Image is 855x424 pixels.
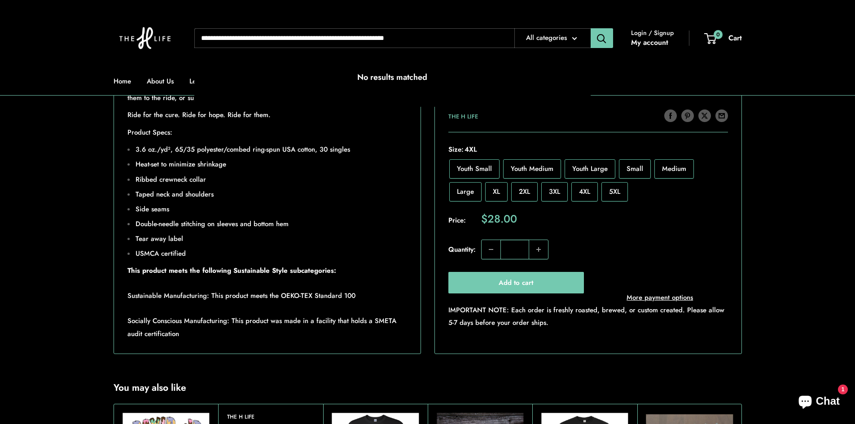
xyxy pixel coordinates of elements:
label: Medium [654,159,694,179]
a: Pin on Pinterest [681,109,694,122]
p: No results matched [194,70,591,84]
a: Tweet on Twitter [698,109,711,122]
a: Share by email [715,109,728,122]
a: My account [631,36,668,49]
span: 0 [713,30,722,39]
li: Taped neck and shoulders [136,188,407,201]
label: Small [619,159,651,179]
a: 0 Cart [705,31,742,45]
li: USMCA certified [136,247,407,260]
span: 5XL [609,187,620,197]
img: The H Life [114,9,176,67]
span: Medium [662,164,686,174]
inbox-online-store-chat: Shopify online store chat [790,388,848,417]
a: Share on Facebook [664,109,677,122]
li: Heat-set to minimize shrinkage [136,158,407,170]
li: Side seams [136,203,407,215]
label: 5XL [601,182,628,201]
p: Ride for the cure. Ride for hope. Ride for them. [127,109,407,121]
a: More payment options [592,291,728,303]
div: Sustainable Manufacturing: This product meets the OEKO-TEX Standard 100 [127,289,407,302]
button: Search [591,28,613,48]
div: Socially Conscious Manufacturing: This product was made in a facility that holds a SMETA audit ce... [127,315,407,340]
strong: This product meets the following Sustainable Style subcategories: [127,266,336,275]
li: 3.6 oz./yd², 65/35 polyester/combed ring-spun USA cotton, 30 singles [136,143,407,156]
span: Cart [728,33,742,43]
li: Ribbed crewneck collar [136,173,407,186]
li: Double-needle stitching on sleeves and bottom hem [136,218,407,230]
a: Home [114,75,131,87]
a: About Us [147,75,174,87]
li: Tear away label [136,232,407,245]
span: Small [627,164,643,174]
a: The H Life [227,413,314,421]
p: Product Specs: [127,126,407,139]
h2: You may also like [114,381,186,395]
span: Login / Signup [631,27,674,39]
a: Leave A Legacy [189,75,246,87]
input: Search... [194,28,514,48]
